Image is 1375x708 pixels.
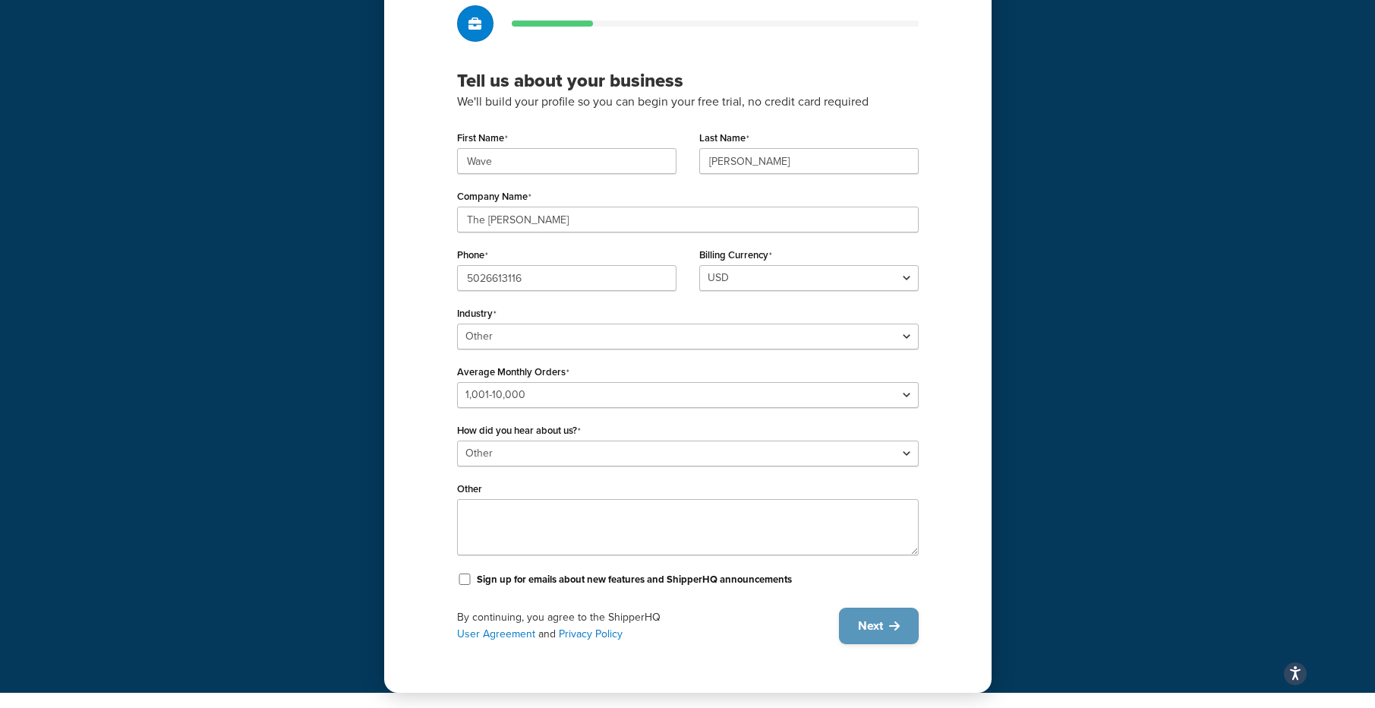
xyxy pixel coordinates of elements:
[457,132,508,144] label: First Name
[457,191,531,203] label: Company Name
[457,366,569,378] label: Average Monthly Orders
[457,92,919,112] p: We'll build your profile so you can begin your free trial, no credit card required
[457,626,535,642] a: User Agreement
[457,308,497,320] label: Industry
[699,249,772,261] label: Billing Currency
[477,573,792,586] label: Sign up for emails about new features and ShipperHQ announcements
[457,425,581,437] label: How did you hear about us?
[457,483,482,495] label: Other
[699,132,749,144] label: Last Name
[559,626,623,642] a: Privacy Policy
[457,249,488,261] label: Phone
[457,69,919,92] h3: Tell us about your business
[457,609,839,643] div: By continuing, you agree to the ShipperHQ and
